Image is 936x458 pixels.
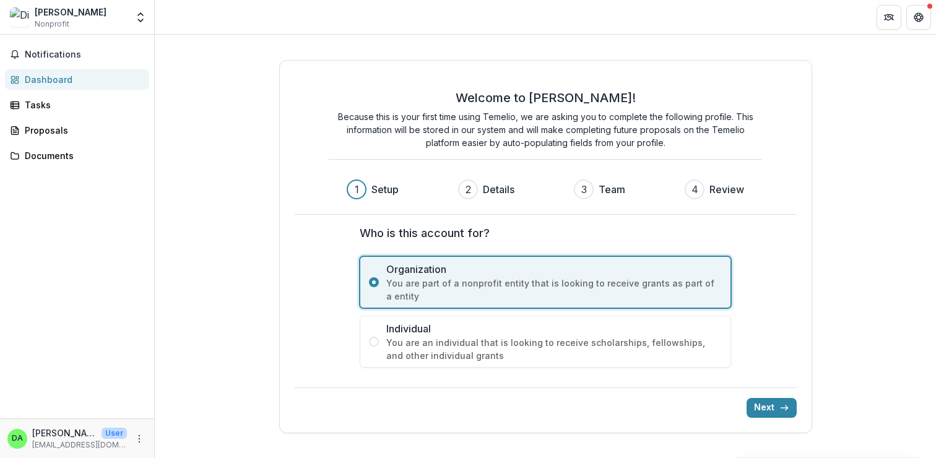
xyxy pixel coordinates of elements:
[456,90,636,105] h2: Welcome to [PERSON_NAME]!
[386,321,722,336] span: Individual
[25,50,144,60] span: Notifications
[25,73,139,86] div: Dashboard
[12,434,23,443] div: Diego Abente
[132,5,149,30] button: Open entity switcher
[599,182,625,197] h3: Team
[709,182,744,197] h3: Review
[102,428,127,439] p: User
[386,277,722,303] span: You are part of a nonprofit entity that is looking to receive grants as part of a entity
[5,145,149,166] a: Documents
[355,182,359,197] div: 1
[347,179,744,199] div: Progress
[132,431,147,446] button: More
[5,95,149,115] a: Tasks
[35,19,69,30] span: Nonprofit
[329,110,762,149] p: Because this is your first time using Temelio, we are asking you to complete the following profil...
[466,182,471,197] div: 2
[32,439,127,451] p: [EMAIL_ADDRESS][DOMAIN_NAME]
[32,426,97,439] p: [PERSON_NAME]
[386,336,722,362] span: You are an individual that is looking to receive scholarships, fellowships, and other individual ...
[5,120,149,140] a: Proposals
[5,69,149,90] a: Dashboard
[581,182,587,197] div: 3
[25,98,139,111] div: Tasks
[25,149,139,162] div: Documents
[25,124,139,137] div: Proposals
[5,45,149,64] button: Notifications
[386,262,722,277] span: Organization
[691,182,698,197] div: 4
[877,5,901,30] button: Partners
[10,7,30,27] img: Diego Abente
[360,225,724,241] label: Who is this account for?
[483,182,514,197] h3: Details
[747,398,797,418] button: Next
[906,5,931,30] button: Get Help
[35,6,106,19] div: [PERSON_NAME]
[371,182,399,197] h3: Setup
